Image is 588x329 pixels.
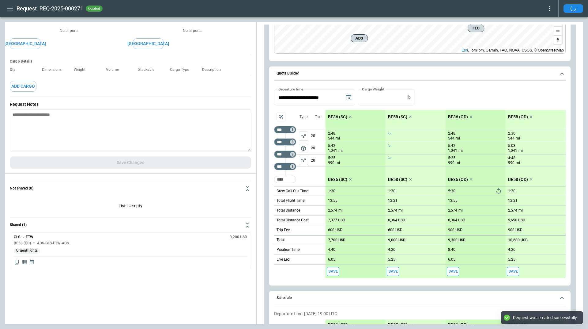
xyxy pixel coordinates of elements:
[448,143,455,148] p: 5:42
[326,110,566,278] div: scrollable content
[508,228,522,232] p: 900 USD
[448,189,455,193] p: 5:30
[327,267,339,276] button: Save
[299,132,308,141] span: Type of sector
[328,218,345,223] p: 7,077 USD
[388,247,395,252] p: 4:20
[277,238,285,242] h6: Total
[456,160,460,166] p: mi
[202,67,226,72] p: Description
[516,136,520,141] p: mi
[14,248,40,253] span: Urgentflights
[328,143,335,148] p: 5:42
[518,208,523,213] p: mi
[388,228,402,232] p: 600 USD
[10,196,251,217] p: List is empty
[388,238,405,243] p: 9,000 USD
[10,102,251,107] p: Request Notes
[328,322,347,327] p: BE36 (SC)
[508,114,528,120] p: BE58 (OD)
[10,28,128,33] p: No airports
[299,156,308,165] button: left aligned
[407,95,411,100] p: lb
[338,148,343,153] p: mi
[274,126,296,133] div: Not found
[508,148,517,153] p: 1,041
[336,136,340,141] p: mi
[328,148,337,153] p: 1,041
[274,311,566,316] p: Departure time: [DATE] 19:00 UTC
[553,26,562,35] button: Zoom out
[40,5,83,12] h2: REQ-2025-000271
[388,218,405,223] p: 8,364 USD
[448,247,455,252] p: 8:40
[328,208,337,213] p: 2,574
[17,5,37,12] h1: Request
[462,48,468,52] a: Esri
[277,198,304,203] p: Total Flight Time
[328,177,347,182] p: BE36 (SC)
[311,155,326,166] p: 20
[448,136,454,141] p: 544
[277,71,299,75] h6: Quote Builder
[274,138,296,146] div: Not found
[10,181,251,196] button: Not shared (0)
[328,198,337,203] p: 13:55
[300,145,307,151] span: package_2
[10,232,251,268] div: Not shared (0)
[508,131,515,136] p: 2:30
[448,198,458,203] p: 13:55
[106,67,124,72] p: Volume
[448,177,468,182] p: BE36 (OD)
[10,223,27,227] h6: Shared (1)
[508,198,518,203] p: 12:21
[388,208,397,213] p: 2,574
[299,144,308,153] button: left aligned
[277,208,300,213] p: Total Distance
[507,267,519,276] button: Save
[388,114,407,120] p: BE58 (SC)
[10,196,251,217] div: Not shared (0)
[311,142,326,154] p: 20
[328,247,335,252] p: 4:40
[398,208,403,213] p: mi
[448,114,468,120] p: BE36 (OD)
[447,267,459,276] button: Save
[14,235,33,239] h6: GLS → FTW
[133,38,164,49] button: [GEOGRAPHIC_DATA]
[299,144,308,153] span: Type of sector
[328,160,334,166] p: 990
[362,86,384,92] label: Cargo Weight
[21,259,28,265] span: Display detailed quote content
[274,291,566,305] button: Schedule
[315,114,322,120] p: Taxi
[518,148,523,153] p: mi
[10,81,36,92] button: Add Cargo
[10,186,33,190] h6: Not shared (0)
[388,257,395,262] p: 5:25
[328,189,335,193] p: 1:30
[553,35,562,44] button: Reset bearing to north
[448,156,455,160] p: 5:25
[300,114,307,120] p: Type
[328,131,335,136] p: 2:48
[10,218,251,232] button: Shared (1)
[508,189,515,193] p: 1:30
[448,160,454,166] p: 990
[448,208,457,213] p: 2,574
[277,218,309,223] p: Total Distance Cost
[388,189,395,193] p: 1:30
[133,28,251,33] p: No airports
[274,89,566,278] div: Quote Builder
[458,208,463,213] p: mi
[508,143,515,148] p: 5:03
[448,131,455,136] p: 2:48
[328,136,334,141] p: 544
[508,136,514,141] p: 544
[328,114,347,120] p: BE36 (SC)
[14,259,20,265] span: Copy quote content
[170,67,194,72] p: Cargo Type
[508,247,515,252] p: 4:20
[387,267,399,276] button: Save
[311,130,326,142] p: 20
